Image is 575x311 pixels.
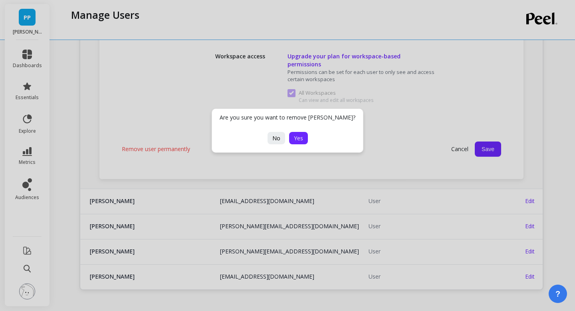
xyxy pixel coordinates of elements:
button: No [268,132,285,144]
span: ? [555,288,560,299]
span: Yes [294,134,303,142]
span: No [272,134,280,142]
button: ? [549,285,567,303]
p: Are you sure you want to remove [PERSON_NAME]? [220,114,355,122]
button: Yes [289,132,308,144]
